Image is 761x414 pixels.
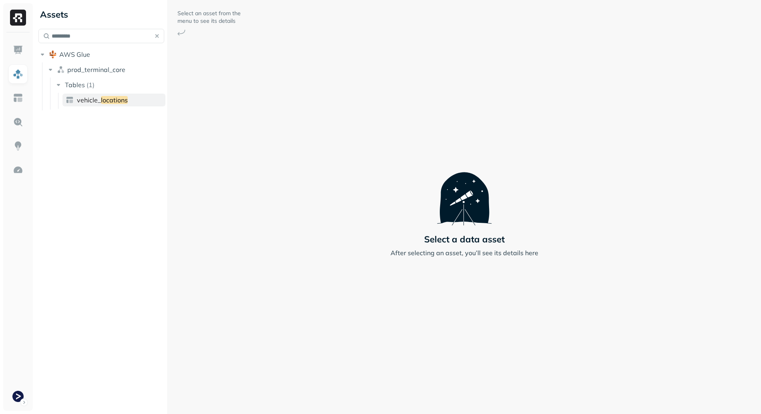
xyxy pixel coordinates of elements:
[101,96,128,104] span: locations
[62,94,165,106] a: vehicle_locations
[77,96,101,104] span: vehicle_
[13,45,23,55] img: Dashboard
[38,8,164,21] div: Assets
[66,96,74,104] img: table
[12,391,24,402] img: Terminal
[10,10,26,26] img: Ryft
[13,69,23,79] img: Assets
[59,50,90,58] span: AWS Glue
[177,30,185,36] img: Arrow
[67,66,125,74] span: prod_terminal_core
[87,81,95,89] p: ( 1 )
[46,63,165,76] button: prod_terminal_core
[57,66,65,74] img: namespace
[177,10,242,25] p: Select an asset from the menu to see its details
[13,141,23,151] img: Insights
[391,248,538,258] p: After selecting an asset, you’ll see its details here
[38,48,164,61] button: AWS Glue
[424,234,505,245] p: Select a data asset
[13,93,23,103] img: Asset Explorer
[13,117,23,127] img: Query Explorer
[49,50,57,58] img: root
[54,78,165,91] button: Tables(1)
[437,156,492,225] img: Telescope
[65,81,85,89] span: Tables
[13,165,23,175] img: Optimization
